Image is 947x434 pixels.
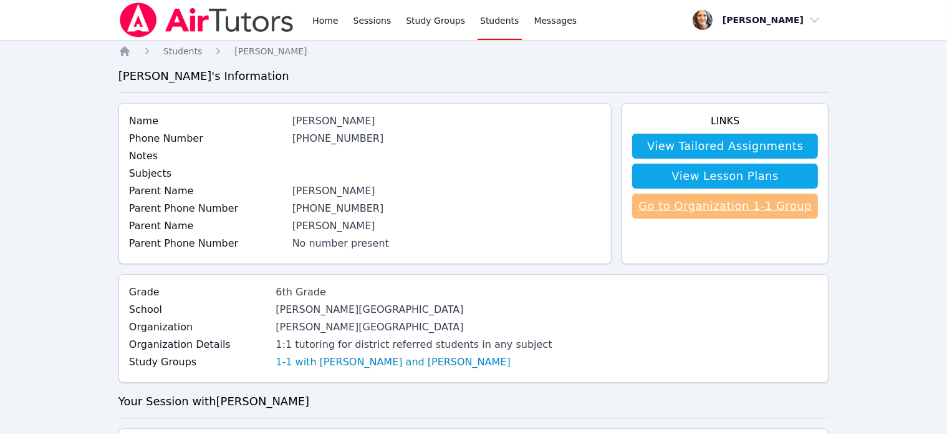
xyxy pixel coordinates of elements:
label: Study Groups [129,355,269,370]
div: [PERSON_NAME] [292,219,602,234]
label: Phone Number [129,131,285,146]
span: [PERSON_NAME] [234,46,307,56]
label: Parent Phone Number [129,201,285,216]
a: Go to Organization 1-1 Group [632,194,818,219]
nav: Breadcrumb [118,45,829,57]
label: Organization [129,320,269,335]
label: School [129,302,269,317]
div: 1:1 tutoring for district referred students in any subject [276,337,552,352]
label: Parent Name [129,219,285,234]
label: Notes [129,149,285,164]
a: 1-1 with [PERSON_NAME] and [PERSON_NAME] [276,355,510,370]
div: No number present [292,236,602,251]
div: [PERSON_NAME] [292,184,602,199]
label: Name [129,114,285,129]
a: [PHONE_NUMBER] [292,132,384,144]
a: View Tailored Assignments [632,134,818,159]
span: Students [163,46,202,56]
div: [PERSON_NAME] [292,114,602,129]
h3: Your Session with [PERSON_NAME] [118,393,829,410]
a: View Lesson Plans [632,164,818,189]
label: Subjects [129,166,285,181]
a: [PERSON_NAME] [234,45,307,57]
h3: [PERSON_NAME] 's Information [118,67,829,85]
h4: Links [632,114,818,129]
div: [PERSON_NAME][GEOGRAPHIC_DATA] [276,320,552,335]
span: Messages [534,14,577,27]
a: [PHONE_NUMBER] [292,202,384,214]
div: [PERSON_NAME][GEOGRAPHIC_DATA] [276,302,552,317]
label: Organization Details [129,337,269,352]
label: Grade [129,285,269,300]
a: Students [163,45,202,57]
img: Air Tutors [118,2,295,37]
label: Parent Phone Number [129,236,285,251]
div: 6th Grade [276,285,552,300]
label: Parent Name [129,184,285,199]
